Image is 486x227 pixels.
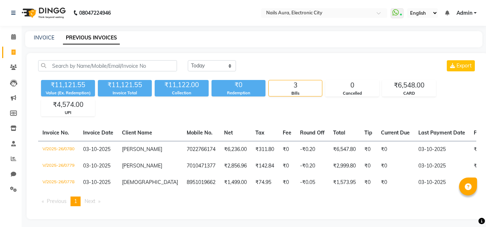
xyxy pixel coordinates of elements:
div: Bills [269,90,322,96]
span: Current Due [381,129,410,136]
div: UPI [41,110,95,116]
td: ₹0 [278,174,296,191]
span: Invoice No. [42,129,69,136]
span: Total [333,129,345,136]
td: V/2025-26/0778 [38,174,79,191]
span: Admin [457,9,472,17]
td: ₹6,236.00 [220,141,251,158]
td: ₹0 [278,141,296,158]
div: 3 [269,80,322,90]
div: Collection [155,90,209,96]
nav: Pagination [38,197,476,206]
td: V/2025-26/0780 [38,141,79,158]
span: Next [85,198,95,204]
span: [DEMOGRAPHIC_DATA] [122,179,178,185]
span: 03-10-2025 [83,179,110,185]
td: -₹0.05 [296,174,329,191]
a: INVOICE [34,34,54,41]
td: ₹142.84 [251,158,278,174]
span: Last Payment Date [418,129,465,136]
img: logo [18,3,68,23]
div: Cancelled [326,90,379,96]
div: ₹11,122.00 [155,80,209,90]
td: ₹0 [360,141,377,158]
span: Fee [283,129,291,136]
td: 7010471377 [182,158,220,174]
td: ₹0 [278,158,296,174]
div: Invoice Total [98,90,152,96]
td: ₹311.80 [251,141,278,158]
td: ₹1,573.95 [329,174,360,191]
td: ₹2,856.96 [220,158,251,174]
span: 03-10-2025 [83,146,110,152]
td: -₹0.20 [296,158,329,174]
span: [PERSON_NAME] [122,146,162,152]
div: ₹4,574.00 [41,100,95,110]
span: Mobile No. [187,129,213,136]
td: ₹0 [377,174,414,191]
button: Export [447,60,475,71]
span: Export [457,62,472,69]
div: Value (Ex. Redemption) [41,90,95,96]
b: 08047224946 [79,3,111,23]
td: V/2025-26/0779 [38,158,79,174]
td: 03-10-2025 [414,174,469,191]
div: Redemption [212,90,265,96]
div: ₹11,121.55 [41,80,95,90]
div: CARD [382,90,436,96]
td: 03-10-2025 [414,158,469,174]
td: ₹74.95 [251,174,278,191]
a: PREVIOUS INVOICES [63,32,120,44]
td: 7022766174 [182,141,220,158]
div: ₹11,121.55 [98,80,152,90]
td: ₹0 [360,158,377,174]
td: 03-10-2025 [414,141,469,158]
div: ₹0 [212,80,265,90]
td: ₹0 [377,158,414,174]
span: Tip [364,129,372,136]
span: Net [224,129,233,136]
span: 03-10-2025 [83,162,110,169]
span: Client Name [122,129,152,136]
span: Invoice Date [83,129,113,136]
td: -₹0.20 [296,141,329,158]
td: ₹6,547.80 [329,141,360,158]
span: Previous [47,198,67,204]
span: 1 [74,198,77,204]
div: 0 [326,80,379,90]
td: ₹0 [360,174,377,191]
td: 8951019662 [182,174,220,191]
span: [PERSON_NAME] [122,162,162,169]
input: Search by Name/Mobile/Email/Invoice No [38,60,177,71]
td: ₹0 [377,141,414,158]
iframe: chat widget [456,198,479,220]
span: Tax [255,129,264,136]
td: ₹1,499.00 [220,174,251,191]
span: Round Off [300,129,324,136]
div: ₹6,548.00 [382,80,436,90]
td: ₹2,999.80 [329,158,360,174]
